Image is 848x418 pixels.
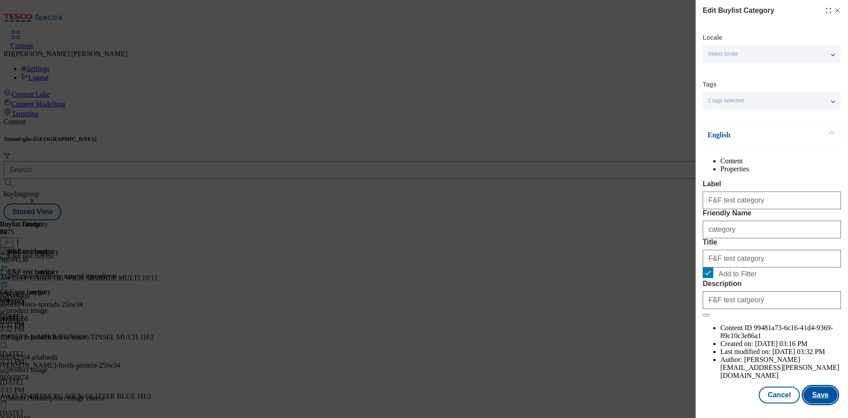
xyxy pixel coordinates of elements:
[759,387,799,403] button: Cancel
[720,324,833,339] span: 99481a73-6c16-41d4-9369-89c10c3e86a1
[703,5,841,403] div: Modal
[703,192,841,209] input: Enter Label
[708,51,738,57] span: Select locale
[703,92,840,109] button: 2 tags selected
[772,348,825,355] span: [DATE] 03:32 PM
[720,165,841,173] li: Properties
[720,324,841,340] li: Content ID
[720,356,839,379] span: [PERSON_NAME][EMAIL_ADDRESS][PERSON_NAME][DOMAIN_NAME]
[703,238,841,246] label: Title
[703,180,841,188] label: Label
[720,356,841,380] li: Author:
[703,291,841,309] input: Enter Description
[703,209,841,217] label: Friendly Name
[803,387,837,403] button: Save
[703,280,841,288] label: Description
[708,131,800,139] p: English
[719,270,757,278] span: Add to Filter
[703,221,841,238] input: Enter Friendly Name
[755,340,807,347] span: [DATE] 03:16 PM
[720,340,841,348] li: Created on:
[703,5,774,16] h4: Edit Buylist Category
[720,157,841,165] li: Content
[708,98,744,104] span: 2 tags selected
[703,35,722,40] label: Locale
[703,250,841,267] input: Enter Title
[720,348,841,356] li: Last modified on:
[703,45,840,63] button: Select locale
[703,82,717,87] label: Tags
